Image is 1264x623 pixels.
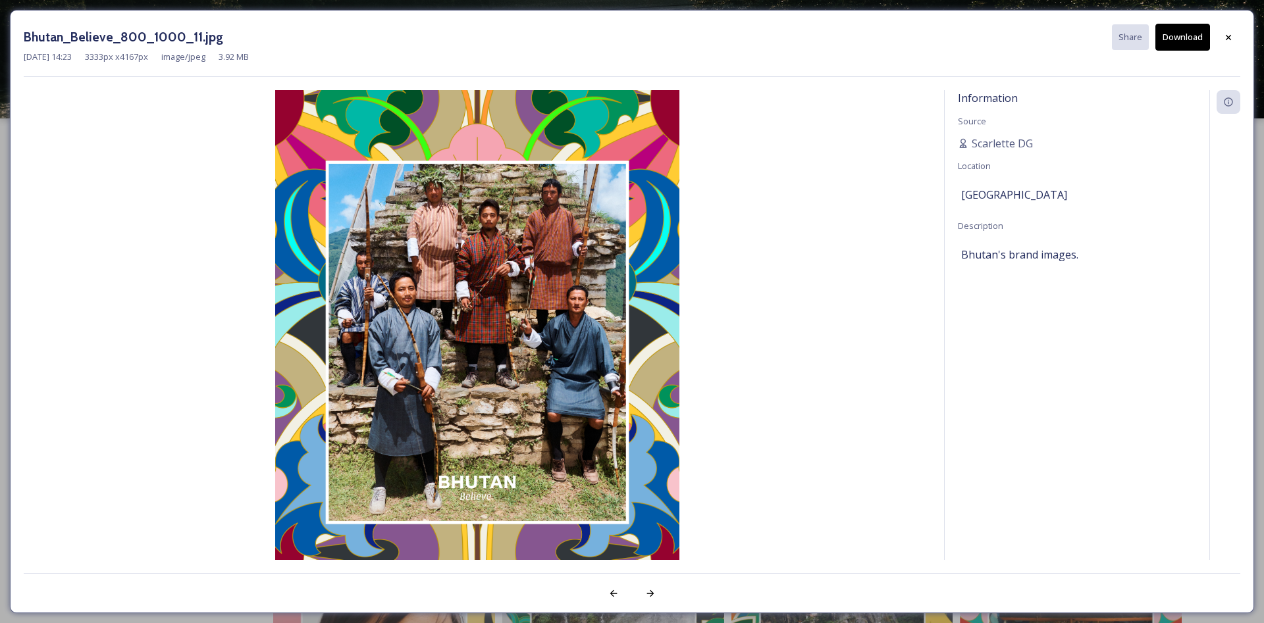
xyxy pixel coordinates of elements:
img: Bhutan_Believe_800_1000_11.jpg [24,90,931,595]
button: Download [1155,24,1210,51]
span: 3333 px x 4167 px [85,51,148,63]
span: image/jpeg [161,51,205,63]
span: Information [958,91,1018,105]
button: Share [1112,24,1149,50]
span: [DATE] 14:23 [24,51,72,63]
span: Location [958,160,991,172]
span: Scarlette DG [972,136,1033,151]
span: Description [958,220,1003,232]
h3: Bhutan_Believe_800_1000_11.jpg [24,28,223,47]
span: [GEOGRAPHIC_DATA] [961,187,1067,203]
span: Bhutan's brand images. [961,247,1078,262]
span: 3.92 MB [219,51,249,63]
span: Source [958,115,986,127]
